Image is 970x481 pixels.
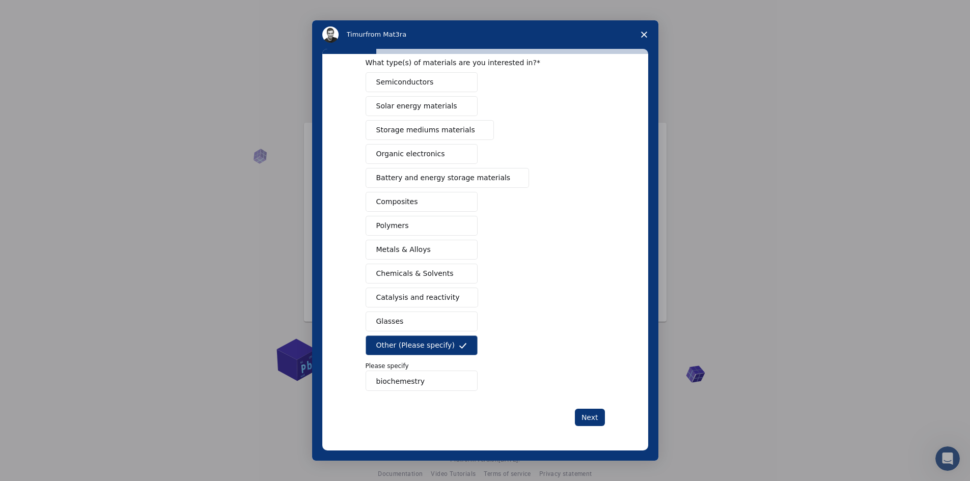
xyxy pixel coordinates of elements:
[366,361,605,371] p: Please specify
[366,240,478,260] button: Metals & Alloys
[366,96,478,116] button: Solar energy materials
[376,77,434,88] span: Semiconductors
[366,192,478,212] button: Composites
[366,168,530,188] button: Battery and energy storage materials
[347,31,366,38] span: Timur
[366,335,478,355] button: Other (Please specify)
[366,216,478,236] button: Polymers
[376,196,418,207] span: Composites
[376,149,445,159] span: Organic electronics
[366,58,590,67] div: What type(s) of materials are you interested in?
[376,101,457,111] span: Solar energy materials
[366,371,478,391] input: Enter response
[575,409,605,426] button: Next
[630,20,658,49] span: Close survey
[366,288,479,307] button: Catalysis and reactivity
[366,264,478,284] button: Chemicals & Solvents
[376,173,511,183] span: Battery and energy storage materials
[376,316,404,327] span: Glasses
[20,7,57,16] span: Soporte
[366,72,478,92] button: Semiconductors
[376,220,409,231] span: Polymers
[376,292,460,303] span: Catalysis and reactivity
[322,26,339,43] img: Profile image for Timur
[366,312,478,331] button: Glasses
[376,340,455,351] span: Other (Please specify)
[376,268,454,279] span: Chemicals & Solvents
[376,244,431,255] span: Metals & Alloys
[366,31,406,38] span: from Mat3ra
[376,125,475,135] span: Storage mediums materials
[366,144,478,164] button: Organic electronics
[366,120,494,140] button: Storage mediums materials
